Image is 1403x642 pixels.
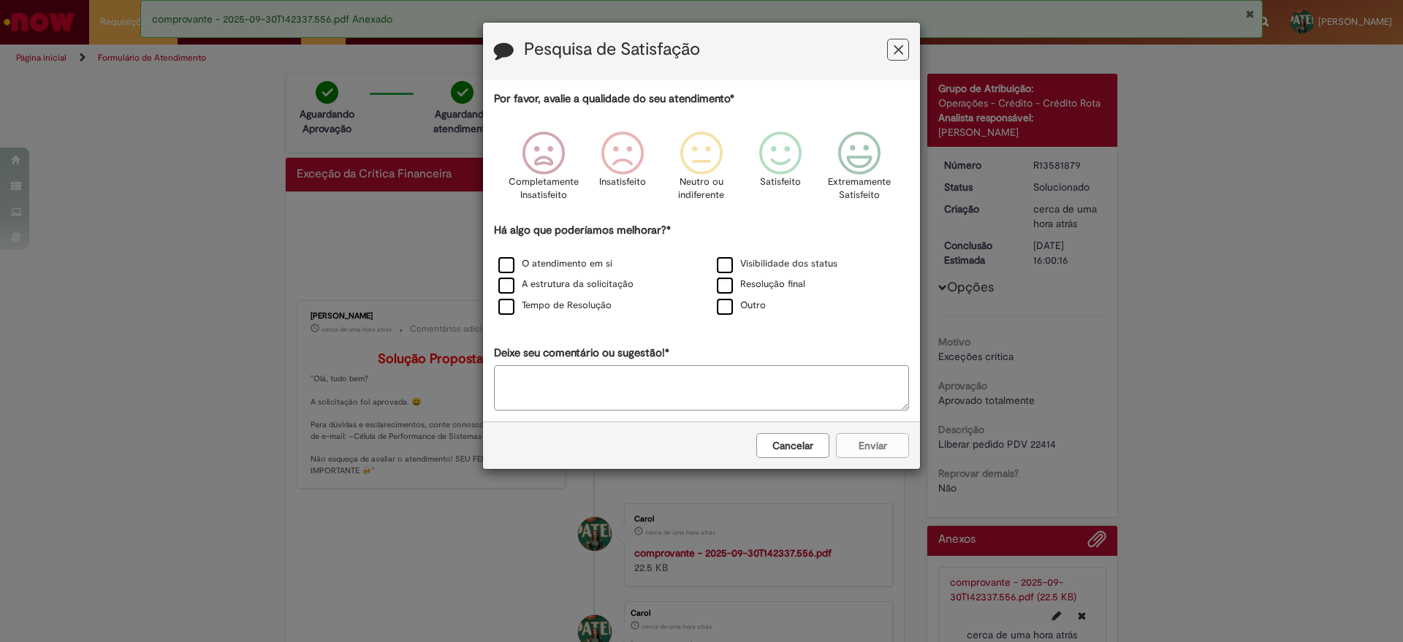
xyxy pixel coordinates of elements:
[717,278,805,291] label: Resolução final
[743,121,818,221] div: Satisfeito
[675,175,728,202] p: Neutro ou indiferente
[494,223,909,317] div: Há algo que poderíamos melhorar?*
[717,257,837,271] label: Visibilidade dos status
[760,175,801,189] p: Satisfeito
[498,278,634,291] label: A estrutura da solicitação
[494,345,669,361] label: Deixe seu comentário ou sugestão!*
[506,121,580,221] div: Completamente Insatisfeito
[599,175,646,189] p: Insatisfeito
[498,299,612,313] label: Tempo de Resolução
[494,91,734,107] label: Por favor, avalie a qualidade do seu atendimento*
[717,299,766,313] label: Outro
[822,121,897,221] div: Extremamente Satisfeito
[509,175,579,202] p: Completamente Insatisfeito
[524,40,700,59] label: Pesquisa de Satisfação
[585,121,660,221] div: Insatisfeito
[756,433,829,458] button: Cancelar
[664,121,739,221] div: Neutro ou indiferente
[498,257,612,271] label: O atendimento em si
[828,175,891,202] p: Extremamente Satisfeito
